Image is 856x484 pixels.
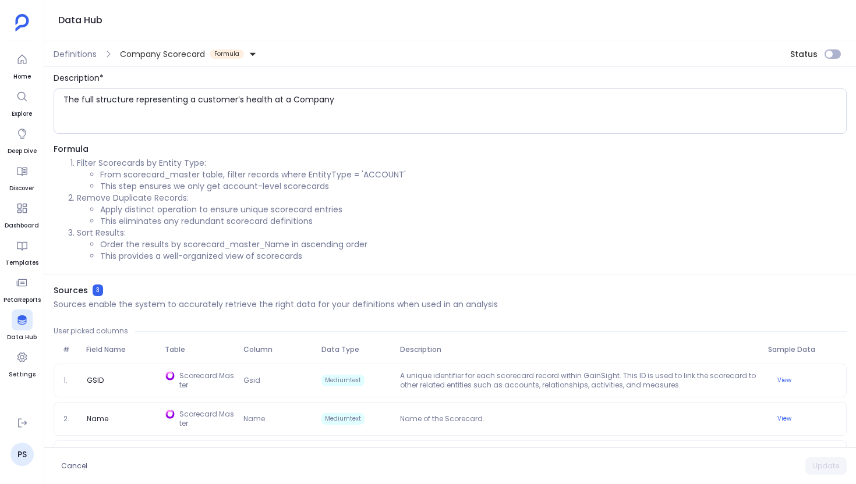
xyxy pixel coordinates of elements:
p: Remove Duplicate Records: [77,192,847,204]
span: Definitions [54,48,97,60]
span: GSID [82,376,108,385]
a: Explore [12,86,33,119]
p: Sources enable the system to accurately retrieve the right data for your definitions when used in... [54,298,498,310]
span: Status [790,48,818,60]
a: Home [12,49,33,81]
li: Order the results by scorecard_master_Name in ascending order [100,239,847,250]
span: Settings [9,370,36,379]
span: 3 [93,284,103,296]
a: Templates [5,235,38,268]
span: Data Hub [7,333,37,342]
textarea: The full structure representing a customer’s health at a Company [63,94,846,129]
span: Sample Data [763,345,842,354]
a: Deep Dive [8,123,37,156]
button: Company ScorecardFormula [118,45,259,63]
li: This provides a well-organized view of scorecards [100,250,847,262]
li: This step ensures we only get account-level scorecards [100,180,847,192]
button: View [770,412,798,426]
span: Home [12,72,33,81]
li: This eliminates any redundant scorecard definitions [100,215,847,227]
span: Sources [54,284,88,296]
span: Table [160,345,239,354]
li: Apply distinct operation to ensure unique scorecard entries [100,204,847,215]
span: Name [82,414,113,424]
span: Formula [54,143,847,155]
a: Settings [9,347,36,379]
span: Deep Dive [8,147,37,156]
span: Scorecard Master [179,410,234,428]
a: PetaReports [3,272,41,305]
span: 1. [59,376,82,385]
span: Column [239,345,317,354]
span: Scorecard Master [179,371,234,390]
span: Name [239,414,317,424]
span: Field Name [82,345,160,354]
span: 2. [59,414,82,424]
div: Description* [54,72,847,84]
button: View [770,373,798,387]
p: Name of the Scorecard. [395,414,763,424]
a: Dashboard [5,198,39,230]
span: Mediumtext [321,413,365,425]
span: Explore [12,109,33,119]
p: Filter Scorecards by Entity Type: [77,157,847,169]
li: From scorecard_master table, filter records where EntityType = 'ACCOUNT' [100,169,847,180]
h1: Data Hub [58,12,102,29]
span: Gsid [239,376,317,385]
a: Discover [9,161,34,193]
a: PS [10,443,34,466]
img: petavue logo [15,14,29,31]
span: Description [395,345,764,354]
span: User picked columns [54,326,128,336]
span: Dashboard [5,221,39,230]
span: Mediumtext [321,375,365,386]
p: A unique identifier for each scorecard record within GainSight. This ID is used to link the score... [395,371,763,390]
span: # [58,345,82,354]
span: Data Type [317,345,395,354]
span: Templates [5,258,38,268]
span: Formula [210,49,244,59]
p: Sort Results: [77,227,847,239]
span: Discover [9,184,34,193]
button: Cancel [54,457,95,475]
span: PetaReports [3,296,41,305]
a: Data Hub [7,309,37,342]
span: Company Scorecard [120,48,205,60]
